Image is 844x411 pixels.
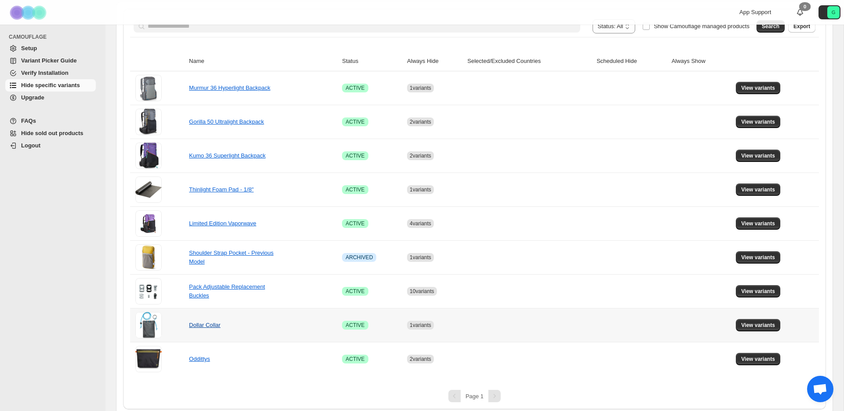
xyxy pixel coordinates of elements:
[21,130,84,136] span: Hide sold out products
[410,356,431,362] span: 2 variants
[741,288,775,295] span: View variants
[741,220,775,227] span: View variants
[736,319,780,331] button: View variants
[410,254,431,261] span: 1 variants
[654,23,749,29] span: Show Camouflage managed products
[757,20,785,33] button: Search
[741,322,775,329] span: View variants
[736,353,780,365] button: View variants
[796,8,804,17] a: 0
[135,143,162,169] img: Kumo 36 Superlight Backpack
[741,118,775,125] span: View variants
[669,51,734,71] th: Always Show
[130,390,819,402] nav: Pagination
[339,51,404,71] th: Status
[189,152,266,159] a: Kumo 36 Superlight Backpack
[346,322,364,329] span: ACTIVE
[741,356,775,363] span: View variants
[762,23,779,30] span: Search
[189,283,265,299] a: Pack Adjustable Replacement Buckles
[21,117,36,124] span: FAQs
[346,356,364,363] span: ACTIVE
[741,254,775,261] span: View variants
[21,142,40,149] span: Logout
[189,84,270,91] a: Murmur 36 Hyperlight Backpack
[410,220,431,227] span: 4 variants
[5,92,96,104] a: Upgrade
[741,84,775,92] span: View variants
[135,109,162,135] img: Gorilla 50 Ultralight Backpack
[736,285,780,297] button: View variants
[736,217,780,230] button: View variants
[189,250,273,265] a: Shoulder Strap Pocket - Previous Model
[21,57,76,64] span: Variant Picker Guide
[5,67,96,79] a: Verify Installation
[346,186,364,193] span: ACTIVE
[135,346,162,372] img: Oddittys
[819,5,840,19] button: Avatar with initials G
[741,152,775,159] span: View variants
[832,10,836,15] text: G
[135,75,162,101] img: Murmur 36 Hyperlight Backpack
[189,186,254,193] a: Thinlight Foam Pad - 1/8"
[5,55,96,67] a: Variant Picker Guide
[135,278,162,305] img: Pack Adjustable Replacement Buckles
[5,42,96,55] a: Setup
[189,356,210,362] a: Oddittys
[189,220,256,227] a: Limited Edition Vaporwave
[5,127,96,139] a: Hide sold out products
[135,244,162,271] img: Shoulder Strap Pocket - Previous Model
[135,312,162,338] img: Dollar Collar
[346,84,364,92] span: ACTIVE
[5,79,96,92] a: Hide specific variants
[410,322,431,328] span: 1 variants
[346,254,373,261] span: ARCHIVED
[189,118,264,125] a: Gorilla 50 Ultralight Backpack
[827,6,840,18] span: Avatar with initials G
[186,51,339,71] th: Name
[741,186,775,193] span: View variants
[5,115,96,127] a: FAQs
[346,152,364,159] span: ACTIVE
[465,51,594,71] th: Selected/Excluded Countries
[135,210,162,237] img: Limited Edition Vaporwave
[788,20,815,33] button: Export
[346,220,364,227] span: ACTIVE
[807,376,833,402] div: Open chat
[346,288,364,295] span: ACTIVE
[736,183,780,196] button: View variants
[21,45,37,51] span: Setup
[189,322,221,328] a: Dollar Collar
[21,70,69,76] span: Verify Installation
[5,139,96,152] a: Logout
[594,51,669,71] th: Scheduled Hide
[404,51,465,71] th: Always Hide
[21,94,44,101] span: Upgrade
[9,33,99,40] span: CAMOUFLAGE
[466,393,484,400] span: Page 1
[410,119,431,125] span: 2 variants
[410,187,431,193] span: 1 variants
[736,251,780,264] button: View variants
[793,23,810,30] span: Export
[736,150,780,162] button: View variants
[410,288,434,294] span: 10 variants
[410,153,431,159] span: 2 variants
[135,176,162,203] img: Thinlight Foam Pad - 1/8"
[799,2,811,11] div: 0
[21,82,80,88] span: Hide specific variants
[736,82,780,94] button: View variants
[736,116,780,128] button: View variants
[739,9,771,15] span: App Support
[7,0,51,25] img: Camouflage
[346,118,364,125] span: ACTIVE
[410,85,431,91] span: 1 variants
